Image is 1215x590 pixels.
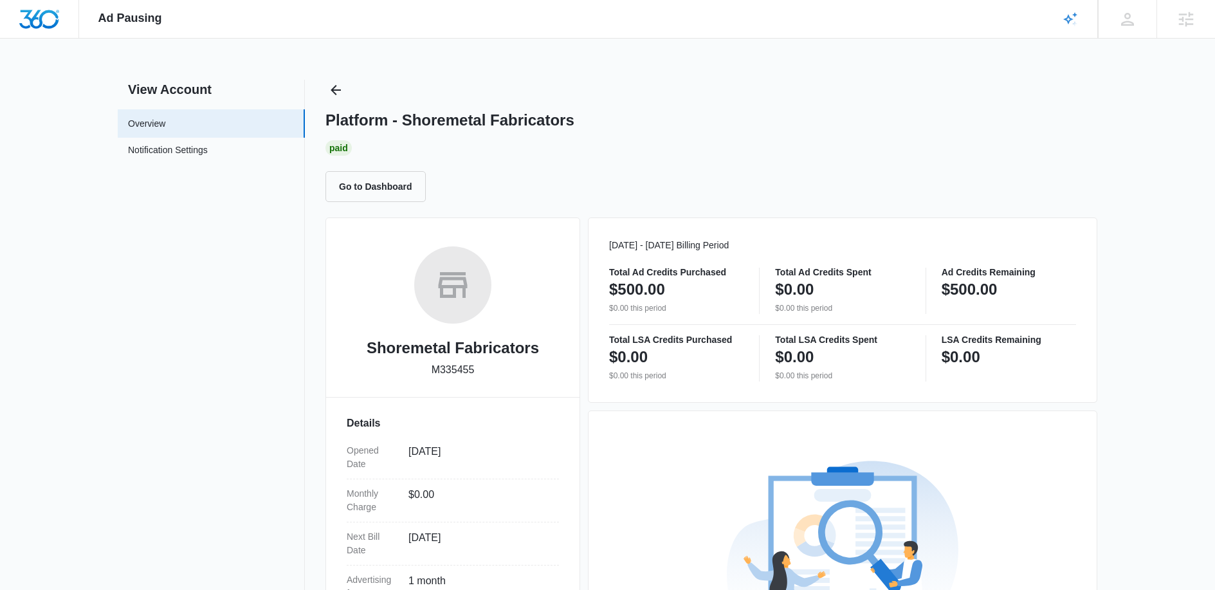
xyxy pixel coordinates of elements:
span: Ad Pausing [98,12,162,25]
h3: Details [347,416,559,431]
dd: $0.00 [408,487,549,514]
p: [DATE] - [DATE] Billing Period [609,239,1076,252]
p: LSA Credits Remaining [942,335,1076,344]
p: $0.00 [942,347,980,367]
p: $0.00 this period [775,370,909,382]
p: $0.00 this period [775,302,909,314]
dt: Opened Date [347,444,398,471]
div: Monthly Charge$0.00 [347,479,559,522]
p: $0.00 this period [609,370,744,382]
p: $0.00 [609,347,648,367]
p: $0.00 [775,279,814,300]
a: Notification Settings [128,143,208,160]
dd: [DATE] [408,530,549,557]
dd: [DATE] [408,444,549,471]
dt: Monthly Charge [347,487,398,514]
p: $500.00 [609,279,665,300]
div: Opened Date[DATE] [347,436,559,479]
h1: Platform - Shoremetal Fabricators [325,111,574,130]
p: $500.00 [942,279,998,300]
a: Overview [128,117,165,131]
button: Go to Dashboard [325,171,426,202]
h2: Shoremetal Fabricators [367,336,539,360]
p: Total Ad Credits Purchased [609,268,744,277]
p: $0.00 this period [609,302,744,314]
p: $0.00 [775,347,814,367]
a: Go to Dashboard [325,181,434,192]
div: Paid [325,140,352,156]
p: Total Ad Credits Spent [775,268,909,277]
p: M335455 [432,362,475,378]
button: Back [325,80,346,100]
p: Total LSA Credits Purchased [609,335,744,344]
p: Total LSA Credits Spent [775,335,909,344]
p: Ad Credits Remaining [942,268,1076,277]
h2: View Account [118,80,305,99]
dt: Next Bill Date [347,530,398,557]
div: Next Bill Date[DATE] [347,522,559,566]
